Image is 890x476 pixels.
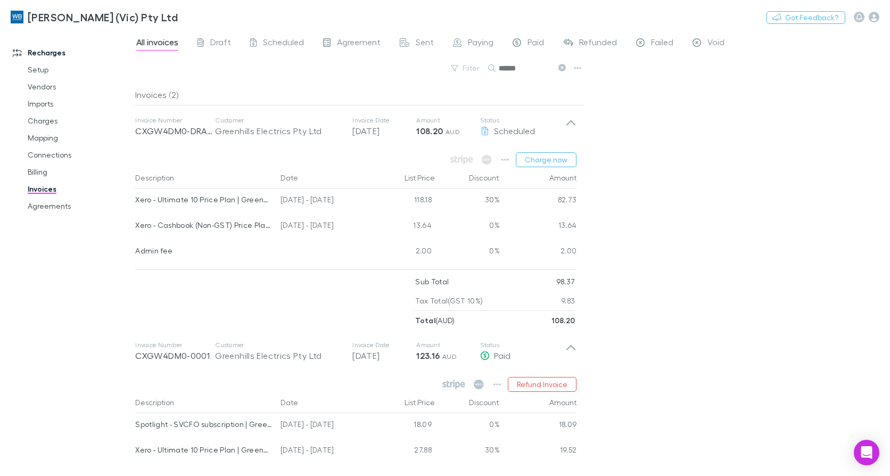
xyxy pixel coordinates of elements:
div: Admin fee [135,240,272,262]
span: Scheduled [494,126,535,136]
button: Got Feedback? [767,11,845,24]
span: All invoices [136,37,178,51]
div: 18.09 [372,413,436,439]
span: Paid [494,350,510,360]
div: 0% [436,240,500,265]
p: Tax Total (GST 10%) [415,291,483,310]
div: [DATE] - [DATE] [276,188,372,214]
p: CXGW4DM0-DRAFT [135,125,215,137]
span: Sent [416,37,434,51]
p: Sub Total [415,272,449,291]
p: Invoice Number [135,116,215,125]
p: Invoice Number [135,341,215,349]
div: Greenhills Electrics Pty Ltd [215,125,342,137]
div: 82.73 [500,188,577,214]
p: CXGW4DM0-0001 [135,349,215,362]
div: 30% [436,439,500,464]
strong: 108.20 [551,316,575,325]
a: Connections [17,146,141,163]
span: Failed [651,37,673,51]
p: Invoice Date [352,341,416,349]
p: [DATE] [352,349,416,362]
strong: Total [415,316,435,325]
div: Xero - Ultimate 10 Price Plan | Greenhills Electrics Pty Ltd [135,188,272,211]
a: Setup [17,61,141,78]
div: 0% [436,413,500,439]
span: Draft [210,37,231,51]
p: Amount [416,341,480,349]
a: Billing [17,163,141,180]
span: Available when invoice is finalised [448,152,476,167]
a: Vendors [17,78,141,95]
div: Open Intercom Messenger [854,440,879,465]
div: 19.52 [500,439,577,464]
p: [DATE] [352,125,416,137]
a: [PERSON_NAME] (Vic) Pty Ltd [4,4,184,30]
div: 30% [436,188,500,214]
div: 118.18 [372,188,436,214]
a: Agreements [17,198,141,215]
span: Refunded [579,37,617,51]
button: Charge now [516,152,576,167]
div: 2.00 [500,240,577,265]
div: 2.00 [372,240,436,265]
h3: [PERSON_NAME] (Vic) Pty Ltd [28,11,178,23]
div: 13.64 [372,214,436,240]
a: Recharges [2,44,141,61]
p: 98.37 [556,272,575,291]
div: 0% [436,214,500,240]
a: Charges [17,112,141,129]
p: Customer [215,341,342,349]
span: Scheduled [263,37,304,51]
div: Invoice NumberCXGW4DM0-DRAFTCustomerGreenhills Electrics Pty LtdInvoice Date[DATE]Amount108.20 AU... [127,105,585,148]
a: Imports [17,95,141,112]
p: Amount [416,116,480,125]
div: [DATE] - [DATE] [276,214,372,240]
a: Mapping [17,129,141,146]
div: Xero - Ultimate 10 Price Plan | Greenhills Electrics Pty Ltd [135,439,272,461]
span: AUD [446,128,460,136]
p: Status [480,341,565,349]
div: 13.64 [500,214,577,240]
button: Refund Invoice [508,377,576,392]
p: Customer [215,116,342,125]
div: 18.09 [500,413,577,439]
p: Invoice Date [352,116,416,125]
span: Available when invoice is finalised [479,152,495,167]
div: [DATE] - [DATE] [276,439,372,464]
span: Void [707,37,724,51]
div: Xero - Cashbook (Non-GST) Price Plan | S D Cocks Family Trust [135,214,272,236]
div: 27.88 [372,439,436,464]
p: ( AUD ) [415,311,455,330]
button: Filter [446,62,486,75]
div: [DATE] - [DATE] [276,413,372,439]
div: Invoice NumberCXGW4DM0-0001CustomerGreenhills Electrics Pty LtdInvoice Date[DATE]Amount123.16 AUD... [127,330,585,373]
img: William Buck (Vic) Pty Ltd's Logo [11,11,23,23]
span: Paid [528,37,544,51]
span: AUD [442,352,457,360]
strong: 123.16 [416,350,440,361]
div: Greenhills Electrics Pty Ltd [215,349,342,362]
a: Invoices [17,180,141,198]
div: Spotlight - SVCFO subscription | Greenhills Electrics Pty Ltd [135,413,272,436]
strong: 108.20 [416,126,443,136]
span: Agreement [337,37,381,51]
p: 9.83 [561,291,575,310]
span: Paying [468,37,493,51]
p: Status [480,116,565,125]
